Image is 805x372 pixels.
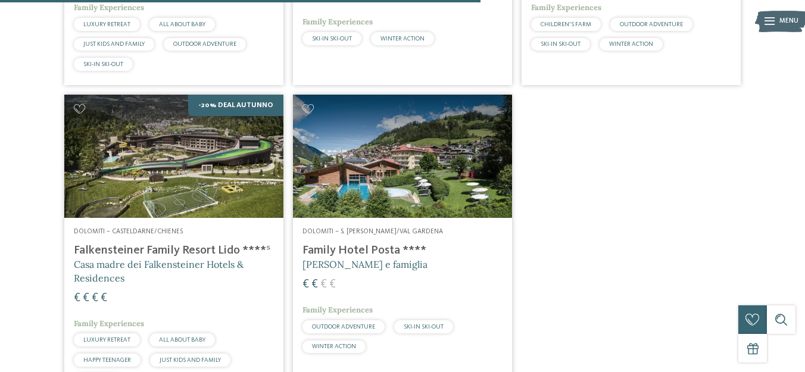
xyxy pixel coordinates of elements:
[302,17,373,27] span: Family Experiences
[74,228,183,235] span: Dolomiti – Casteldarne/Chienes
[83,337,130,343] span: LUXURY RETREAT
[74,243,274,258] h4: Falkensteiner Family Resort Lido ****ˢ
[92,292,98,304] span: €
[74,258,244,283] span: Casa madre dei Falkensteiner Hotels & Residences
[320,279,327,290] span: €
[312,343,356,349] span: WINTER ACTION
[302,228,443,235] span: Dolomiti – S. [PERSON_NAME]/Val Gardena
[329,279,336,290] span: €
[404,324,444,330] span: SKI-IN SKI-OUT
[531,2,601,12] span: Family Experiences
[302,243,503,258] h4: Family Hotel Posta ****
[74,2,144,12] span: Family Experiences
[101,292,107,304] span: €
[609,41,653,47] span: WINTER ACTION
[74,318,144,329] span: Family Experiences
[312,324,375,330] span: OUTDOOR ADVENTURE
[83,61,123,67] span: SKI-IN SKI-OUT
[302,258,428,270] span: [PERSON_NAME] e famiglia
[380,36,425,42] span: WINTER ACTION
[64,95,283,218] img: Cercate un hotel per famiglie? Qui troverete solo i migliori!
[159,337,205,343] span: ALL ABOUT BABY
[293,95,512,218] img: Cercate un hotel per famiglie? Qui troverete solo i migliori!
[312,36,352,42] span: SKI-IN SKI-OUT
[83,41,145,47] span: JUST KIDS AND FAMILY
[620,21,683,27] span: OUTDOOR ADVENTURE
[302,305,373,315] span: Family Experiences
[302,279,309,290] span: €
[311,279,318,290] span: €
[83,357,131,363] span: HAPPY TEENAGER
[173,41,236,47] span: OUTDOOR ADVENTURE
[160,357,221,363] span: JUST KIDS AND FAMILY
[541,41,581,47] span: SKI-IN SKI-OUT
[541,21,591,27] span: CHILDREN’S FARM
[74,292,80,304] span: €
[159,21,205,27] span: ALL ABOUT BABY
[83,292,89,304] span: €
[83,21,130,27] span: LUXURY RETREAT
